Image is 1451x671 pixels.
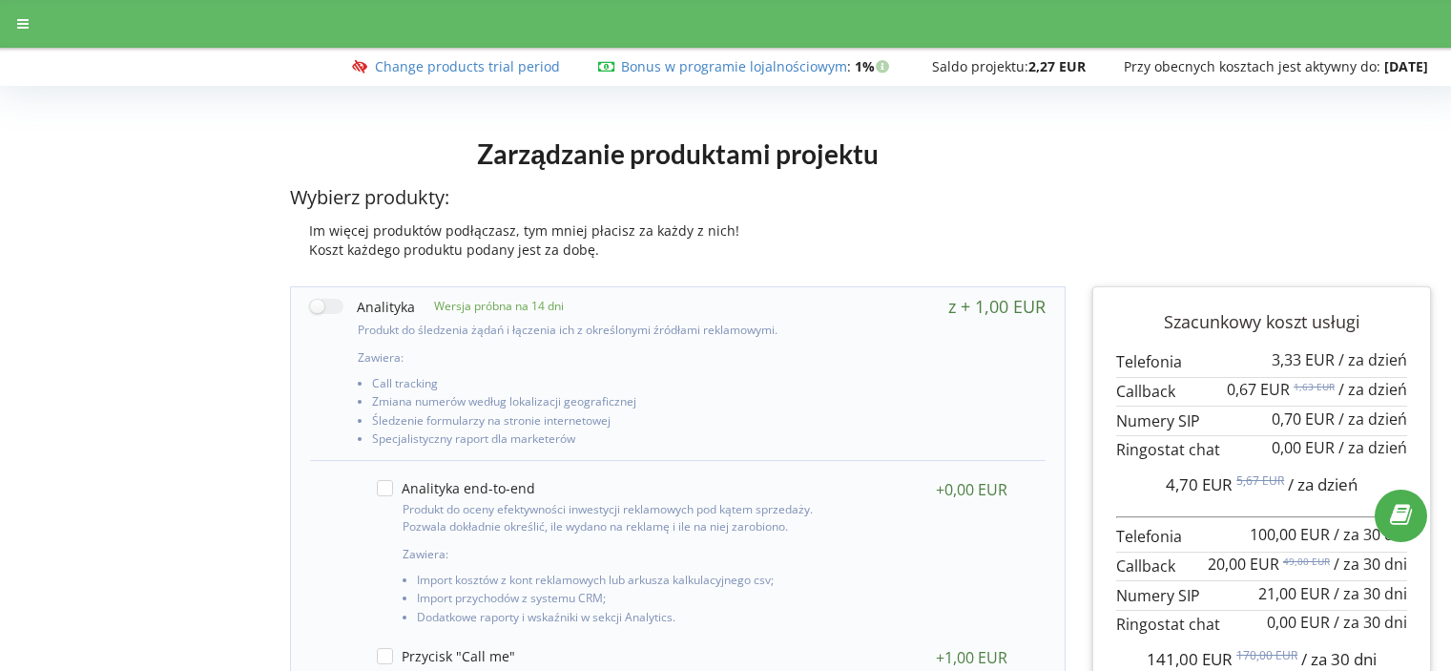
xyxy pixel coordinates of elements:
h1: Zarządzanie produktami projektu [290,136,1067,171]
span: / za 30 dni [1334,612,1407,633]
span: / za 30 dni [1334,524,1407,545]
p: Callback [1116,556,1407,577]
p: Numery SIP [1116,585,1407,607]
p: Wersja próbna na 14 dni [415,298,564,314]
a: Bonus w programie lojalnościowym [621,57,847,75]
li: Import kosztów z kont reklamowych lub arkusza kalkulacyjnego csv; [417,574,819,592]
div: +0,00 EUR [936,480,1007,499]
span: Przy obecnych kosztach jest aktywny do: [1124,57,1380,75]
span: Saldo projektu: [932,57,1028,75]
div: z + 1,00 EUR [948,297,1046,316]
li: Śledzenie formularzy na stronie internetowej [372,414,825,432]
span: 141,00 EUR [1147,648,1233,670]
span: / za dzień [1338,409,1407,430]
p: Telefonia [1116,526,1407,548]
p: Wybierz produkty: [290,184,1067,212]
div: Im więcej produktów podłączasz, tym mniej płacisz za każdy z nich! [290,221,1067,241]
span: / za 30 dni [1334,554,1407,575]
span: : [621,57,851,75]
label: Analityka [310,297,415,317]
label: Analityka end-to-end [377,480,535,496]
sup: 1,63 EUR [1294,380,1335,393]
p: Produkt do śledzenia żądań i łączenia ich z określonymi źródłami reklamowymi. [358,322,825,338]
span: 0,00 EUR [1267,612,1330,633]
strong: 1% [855,57,894,75]
li: Import przychodów z systemu CRM; [417,592,819,610]
a: Change products trial period [375,57,560,75]
label: Przycisk "Call me" [377,648,515,664]
sup: 5,67 EUR [1236,472,1284,489]
li: Specjalistyczny raport dla marketerów [372,432,825,451]
p: Zawiera: [403,546,819,562]
p: Telefonia [1116,351,1407,373]
p: Szacunkowy koszt usługi [1116,310,1407,335]
span: 3,33 EUR [1272,349,1335,370]
span: 0,00 EUR [1272,437,1335,458]
div: Koszt każdego produktu podany jest za dobę. [290,241,1067,260]
span: 0,70 EUR [1272,409,1335,430]
li: Dodatkowe raporty i wskaźniki w sekcji Analytics. [417,611,819,629]
span: 20,00 EUR [1208,554,1279,575]
strong: [DATE] [1384,57,1428,75]
sup: 49,00 EUR [1283,555,1330,568]
span: / za dzień [1338,379,1407,400]
span: 0,67 EUR [1227,379,1290,400]
span: / za 30 dni [1301,648,1377,670]
li: Call tracking [372,377,825,395]
span: / za dzień [1288,473,1358,495]
p: Zawiera: [358,349,825,366]
p: Produkt do oceny efektywności inwestycji reklamowych pod kątem sprzedaży. Pozwala dokładnie okreś... [403,501,819,534]
p: Callback [1116,381,1407,403]
p: Numery SIP [1116,410,1407,432]
span: 4,70 EUR [1166,473,1233,495]
span: / za dzień [1338,437,1407,458]
div: +1,00 EUR [936,648,1007,667]
p: Ringostat chat [1116,439,1407,461]
strong: 2,27 EUR [1028,57,1086,75]
span: 100,00 EUR [1250,524,1330,545]
span: / za 30 dni [1334,583,1407,604]
p: Ringostat chat [1116,614,1407,636]
span: 21,00 EUR [1258,583,1330,604]
li: Zmiana numerów według lokalizacji geograficznej [372,395,825,413]
span: / za dzień [1338,349,1407,370]
sup: 170,00 EUR [1236,647,1297,663]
